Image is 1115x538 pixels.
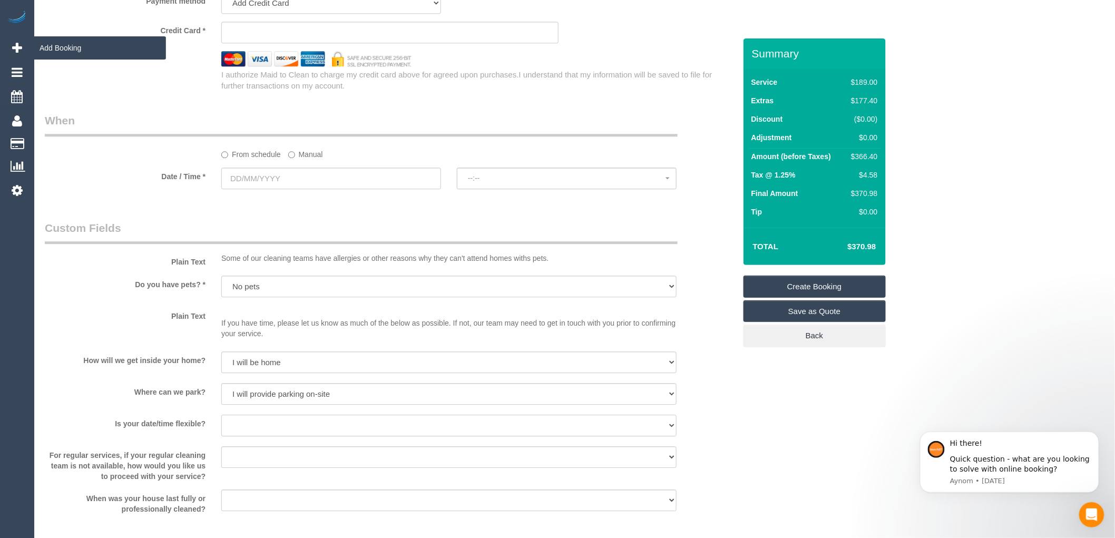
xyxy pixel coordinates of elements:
[221,253,677,263] p: Some of our cleaning teams have allergies or other reasons why they can't attend homes withs pets.
[847,207,877,217] div: $0.00
[904,416,1115,510] iframe: Intercom notifications message
[37,22,213,36] label: Credit Card *
[221,145,281,160] label: From schedule
[751,188,798,199] label: Final Amount
[37,415,213,429] label: Is your date/time flexible?
[847,95,877,106] div: $177.40
[221,307,677,339] p: If you have time, please let us know as much of the below as possible. If not, our team may need ...
[751,95,774,106] label: Extras
[751,151,831,162] label: Amount (before Taxes)
[221,168,441,189] input: DD/MM/YYYY
[37,276,213,290] label: Do you have pets? *
[751,207,762,217] label: Tip
[744,300,886,322] a: Save as Quote
[468,174,666,182] span: --:--
[457,168,677,189] button: --:--
[34,36,166,60] span: Add Booking
[847,188,877,199] div: $370.98
[744,325,886,347] a: Back
[751,170,796,180] label: Tax @ 1.25%
[847,151,877,162] div: $366.40
[847,132,877,143] div: $0.00
[221,151,228,158] input: From schedule
[37,307,213,321] label: Plain Text
[213,51,419,66] img: credit cards
[751,114,783,124] label: Discount
[37,446,213,482] label: For regular services, if your regular cleaning team is not available, how would you like us to pr...
[6,11,27,25] img: Automaid Logo
[37,490,213,514] label: When was your house last fully or professionally cleaned?
[751,132,792,143] label: Adjustment
[37,351,213,366] label: How will we get inside your home?
[847,77,877,87] div: $189.00
[213,69,743,92] div: I authorize Maid to Clean to charge my credit card above for agreed upon purchases.
[288,145,323,160] label: Manual
[37,383,213,397] label: Where can we park?
[753,242,779,251] strong: Total
[847,170,877,180] div: $4.58
[45,220,678,244] legend: Custom Fields
[752,47,881,60] h3: Summary
[230,27,550,37] iframe: Secure card payment input frame
[751,77,778,87] label: Service
[816,242,876,251] h4: $370.98
[37,253,213,267] label: Plain Text
[744,276,886,298] a: Create Booking
[37,168,213,182] label: Date / Time *
[847,114,877,124] div: ($0.00)
[45,113,678,136] legend: When
[288,151,295,158] input: Manual
[1079,502,1104,527] iframe: Intercom live chat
